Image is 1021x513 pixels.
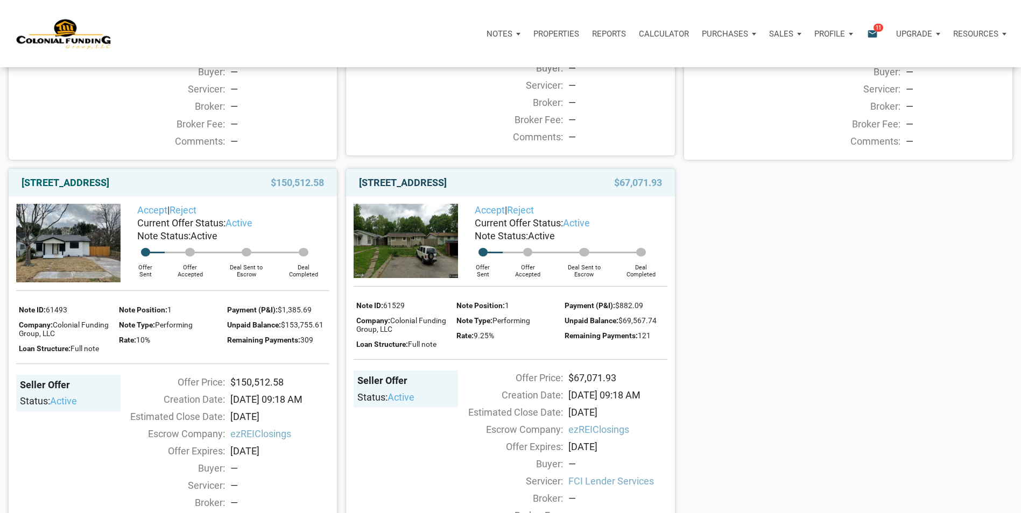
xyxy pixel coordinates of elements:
span: Active [528,230,555,241]
span: — [230,118,238,130]
div: Comments: [791,134,900,148]
span: Remaining Payments: [227,336,300,344]
span: Full note [71,344,99,353]
div: Deal Sent to Escrow [553,256,615,278]
p: Upgrade [896,29,932,39]
span: Note Type: [456,316,492,325]
a: [STREET_ADDRESS] [22,176,109,189]
p: Properties [533,29,579,39]
div: Servicer: [115,478,225,493]
span: Current Offer Status: [137,217,226,229]
button: Sales [763,18,808,50]
span: Full note [408,340,436,348]
span: — [568,114,576,125]
div: Escrow Company: [115,426,225,441]
div: — [230,478,329,493]
div: Seller Offer [357,374,454,387]
a: [STREET_ADDRESS] [359,176,447,189]
span: 61529 [383,301,405,310]
span: Note Status: [137,230,191,241]
div: Servicer: [791,82,900,96]
div: Offer Accepted [503,256,553,278]
span: Current Offer Status: [475,217,563,229]
button: email11 [859,18,890,50]
div: Servicer: [453,474,562,488]
a: Properties [527,18,586,50]
span: Status: [357,391,388,403]
a: Accept [475,204,505,216]
span: 309 [300,336,313,344]
div: Buyer: [115,65,225,79]
div: Broker Fee: [453,112,562,127]
div: Broker: [453,491,562,505]
button: Resources [947,18,1013,50]
span: Note Position: [456,301,505,310]
span: Payment (P&I): [565,301,615,310]
span: Performing [155,320,193,329]
div: [DATE] [225,409,335,424]
div: Estimated Close Date: [115,409,225,424]
p: Resources [953,29,998,39]
div: Deal Completed [615,256,667,278]
span: 10% [136,336,150,344]
span: 61493 [46,305,67,314]
span: Note Position: [119,305,167,314]
div: Comments: [115,134,225,148]
span: Note Status: [475,230,528,241]
a: Profile [808,18,860,50]
a: Purchases [695,18,763,50]
div: Comments: [453,130,562,144]
span: $153,755.61 [281,320,323,329]
i: email [866,27,879,40]
div: Offer Sent [463,256,502,278]
div: — [568,130,667,144]
a: Accept [137,204,167,216]
div: Buyer: [115,461,225,475]
span: Performing [492,316,530,325]
div: [DATE] [563,439,673,454]
div: $150,512.58 [225,375,335,389]
a: Calculator [632,18,695,50]
span: Unpaid Balance: [227,320,281,329]
div: Creation Date: [115,392,225,407]
div: Broker: [791,99,900,113]
div: Offer Expires: [115,444,225,458]
a: Upgrade [890,18,947,50]
p: Calculator [639,29,689,39]
span: Rate: [119,336,136,344]
span: Colonial Funding Group, LLC [356,316,446,333]
div: — [906,134,1005,148]
span: Company: [19,320,53,329]
div: — [906,99,1005,113]
div: — [230,134,329,148]
span: Colonial Funding Group, LLC [19,320,109,338]
span: $882.09 [615,301,643,310]
div: Broker: [453,95,562,110]
div: [DATE] 09:18 AM [563,388,673,402]
span: active [563,217,590,229]
div: — [568,61,667,75]
div: Broker Fee: [115,117,225,131]
div: — [906,65,1005,79]
div: — [568,491,667,505]
span: Note ID: [356,301,383,310]
span: Remaining Payments: [565,331,638,340]
div: Servicer: [115,82,225,96]
div: Buyer: [453,457,562,471]
div: $67,071.93 [563,370,673,385]
span: 1 [505,301,509,310]
span: Rate: [456,331,474,340]
span: active [388,391,414,403]
a: Reject [507,204,534,216]
span: | [475,204,534,216]
p: Profile [814,29,845,39]
button: Notes [480,18,527,50]
div: Creation Date: [453,388,562,402]
span: $69,567.74 [618,316,657,325]
span: 9.25% [474,331,494,340]
div: — [568,95,667,110]
span: 11 [874,23,883,32]
div: [DATE] [225,444,335,458]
